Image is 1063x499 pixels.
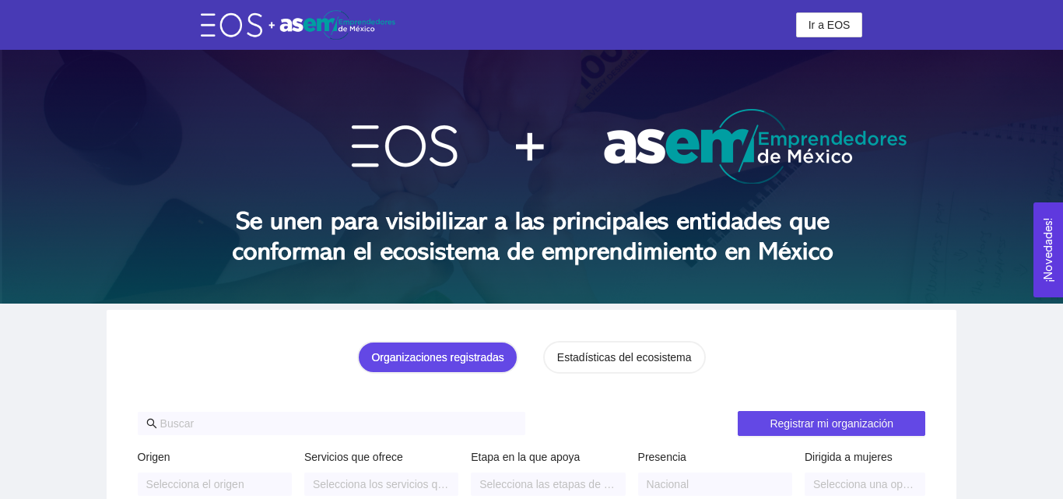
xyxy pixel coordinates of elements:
[1033,202,1063,297] button: Open Feedback Widget
[770,415,893,432] span: Registrar mi organización
[160,415,517,432] input: Buscar
[138,448,170,466] label: Origen
[146,418,157,429] span: search
[805,448,893,466] label: Dirigida a mujeres
[557,349,692,366] div: Estadísticas del ecosistema
[304,448,403,466] label: Servicios que ofrece
[809,16,851,33] span: Ir a EOS
[371,349,503,366] div: Organizaciones registradas
[201,10,395,39] img: eos-asem-logo.38b026ae.png
[471,448,580,466] label: Etapa en la que apoya
[738,411,925,436] button: Registrar mi organización
[796,12,863,37] button: Ir a EOS
[638,448,686,466] label: Presencia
